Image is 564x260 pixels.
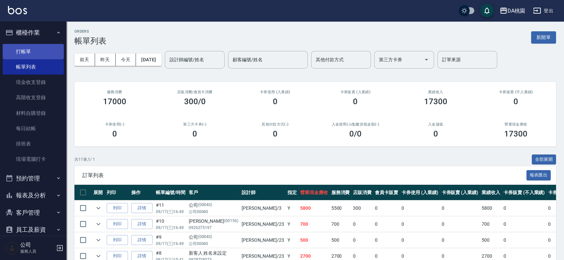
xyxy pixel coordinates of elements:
[107,219,128,229] button: 列印
[351,200,373,216] td: 300
[440,200,480,216] td: 0
[154,216,187,232] td: #10
[480,200,502,216] td: 5800
[400,232,440,248] td: 0
[240,200,286,216] td: [PERSON_NAME] /3
[351,185,373,200] th: 店販消費
[526,170,551,180] button: 報表匯出
[530,5,556,17] button: 登出
[154,232,187,248] td: #9
[351,216,373,232] td: 0
[92,185,105,200] th: 展開
[243,122,307,127] h2: 其他付款方式(-)
[531,31,556,44] button: 新開單
[298,185,330,200] th: 營業現金應收
[74,36,106,46] h3: 帳單列表
[440,232,480,248] td: 0
[198,202,212,209] p: (00040)
[5,241,19,255] img: Person
[93,219,103,229] button: expand row
[532,154,556,165] button: 全部展開
[373,185,400,200] th: 會員卡販賣
[3,90,64,105] a: 高階收支登錄
[240,185,286,200] th: 設計師
[3,24,64,41] button: 櫃檯作業
[107,235,128,245] button: 列印
[156,225,185,231] p: 09/17 (三) 16:49
[400,185,440,200] th: 卡券使用 (入業績)
[198,234,212,241] p: (00040)
[508,7,525,15] div: DA桃園
[107,203,128,213] button: 列印
[131,203,153,213] a: 詳情
[74,29,106,34] h2: ORDERS
[136,54,161,66] button: [DATE]
[502,185,546,200] th: 卡券販賣 (不入業績)
[3,136,64,151] a: 排班表
[351,232,373,248] td: 0
[3,187,64,204] button: 報表及分析
[189,209,238,215] p: 公司00040
[20,248,54,254] p: 服務人員
[187,185,240,200] th: 客戶
[156,209,185,215] p: 09/17 (三) 16:49
[424,97,447,106] h3: 17300
[3,106,64,121] a: 材料自購登錄
[8,6,27,14] img: Logo
[93,235,103,245] button: expand row
[286,232,298,248] td: Y
[82,122,147,127] h2: 卡券使用(-)
[286,216,298,232] td: Y
[189,218,238,225] div: [PERSON_NAME]
[3,151,64,167] a: 現場電腦打卡
[286,185,298,200] th: 指定
[421,54,432,65] button: Open
[323,90,388,94] h2: 卡券販賣 (入業績)
[154,185,187,200] th: 帳單編號/時間
[504,129,527,138] h3: 17300
[440,216,480,232] td: 0
[82,172,526,179] span: 訂單列表
[112,129,117,138] h3: 0
[189,250,238,257] div: 新客人 姓名未設定
[131,235,153,245] a: 詳情
[349,129,362,138] h3: 0 /0
[3,170,64,187] button: 預約管理
[330,200,352,216] td: 5500
[156,241,185,247] p: 09/17 (三) 16:49
[480,185,502,200] th: 業績收入
[298,200,330,216] td: 5800
[480,216,502,232] td: 700
[163,122,227,127] h2: 第三方卡券(-)
[400,200,440,216] td: 0
[440,185,480,200] th: 卡券販賣 (入業績)
[502,200,546,216] td: 0
[353,97,358,106] h3: 0
[3,121,64,136] a: 每日結帳
[497,4,528,18] button: DA桃園
[154,200,187,216] td: #11
[330,185,352,200] th: 服務消費
[131,219,153,229] a: 詳情
[240,216,286,232] td: [PERSON_NAME] /23
[103,97,126,106] h3: 17000
[93,203,103,213] button: expand row
[373,216,400,232] td: 0
[298,216,330,232] td: 700
[240,232,286,248] td: [PERSON_NAME] /23
[3,44,64,59] a: 打帳單
[243,90,307,94] h2: 卡券使用 (入業績)
[286,200,298,216] td: Y
[224,218,238,225] p: (00156)
[403,90,468,94] h2: 業績收入
[105,185,130,200] th: 列印
[526,172,551,178] a: 報表匯出
[273,129,278,138] h3: 0
[502,216,546,232] td: 0
[502,232,546,248] td: 0
[323,122,388,127] h2: 入金使用(-) /點數折抵金額(-)
[189,202,238,209] div: 公司
[184,97,206,106] h3: 300/0
[400,216,440,232] td: 0
[373,200,400,216] td: 0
